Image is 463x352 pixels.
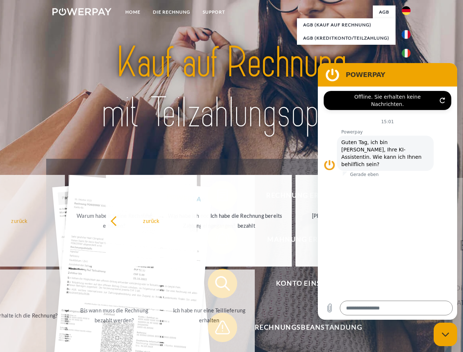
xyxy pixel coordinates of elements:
a: DIE RECHNUNG [147,5,196,19]
span: Konto einsehen [218,269,398,298]
button: Konto einsehen [208,269,398,298]
a: SUPPORT [196,5,231,19]
iframe: Schaltfläche zum Öffnen des Messaging-Fensters; Konversation läuft [434,323,457,346]
img: fr [402,30,411,39]
img: title-powerpay_de.svg [70,35,393,140]
div: Warum habe ich eine Rechnung erhalten? [73,211,155,231]
a: Home [119,5,147,19]
div: Ich habe nur eine Teillieferung erhalten [168,305,250,325]
a: agb [373,5,396,19]
a: AGB (Kauf auf Rechnung) [297,18,396,32]
a: AGB (Kreditkonto/Teilzahlung) [297,32,396,45]
div: zurück [110,216,193,225]
button: Rechnungsbeanstandung [208,313,398,342]
div: Ich habe die Rechnung bereits bezahlt [205,211,287,231]
iframe: Messaging-Fenster [318,63,457,320]
div: Bis wann muss die Rechnung bezahlt werden? [73,305,155,325]
img: it [402,49,411,58]
img: de [402,6,411,15]
span: Rechnungsbeanstandung [218,313,398,342]
div: [PERSON_NAME] wurde retourniert [300,211,382,231]
img: logo-powerpay-white.svg [52,8,111,15]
